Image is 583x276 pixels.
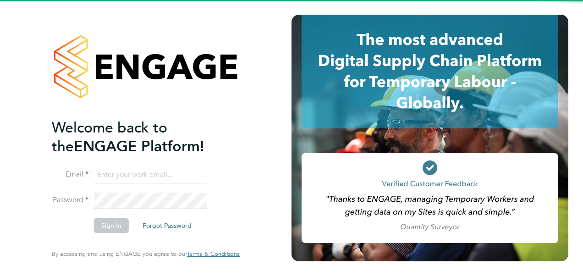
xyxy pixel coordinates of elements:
[52,118,231,156] h2: ENGAGE Platform!
[94,167,207,183] input: Enter your work email...
[52,170,88,179] label: Email
[187,250,240,258] a: Terms & Conditions
[52,250,240,258] span: By accessing and using ENGAGE you agree to our
[94,218,129,233] button: Sign In
[52,119,167,155] span: Welcome back to the
[52,195,88,205] label: Password
[135,218,199,233] button: Forgot Password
